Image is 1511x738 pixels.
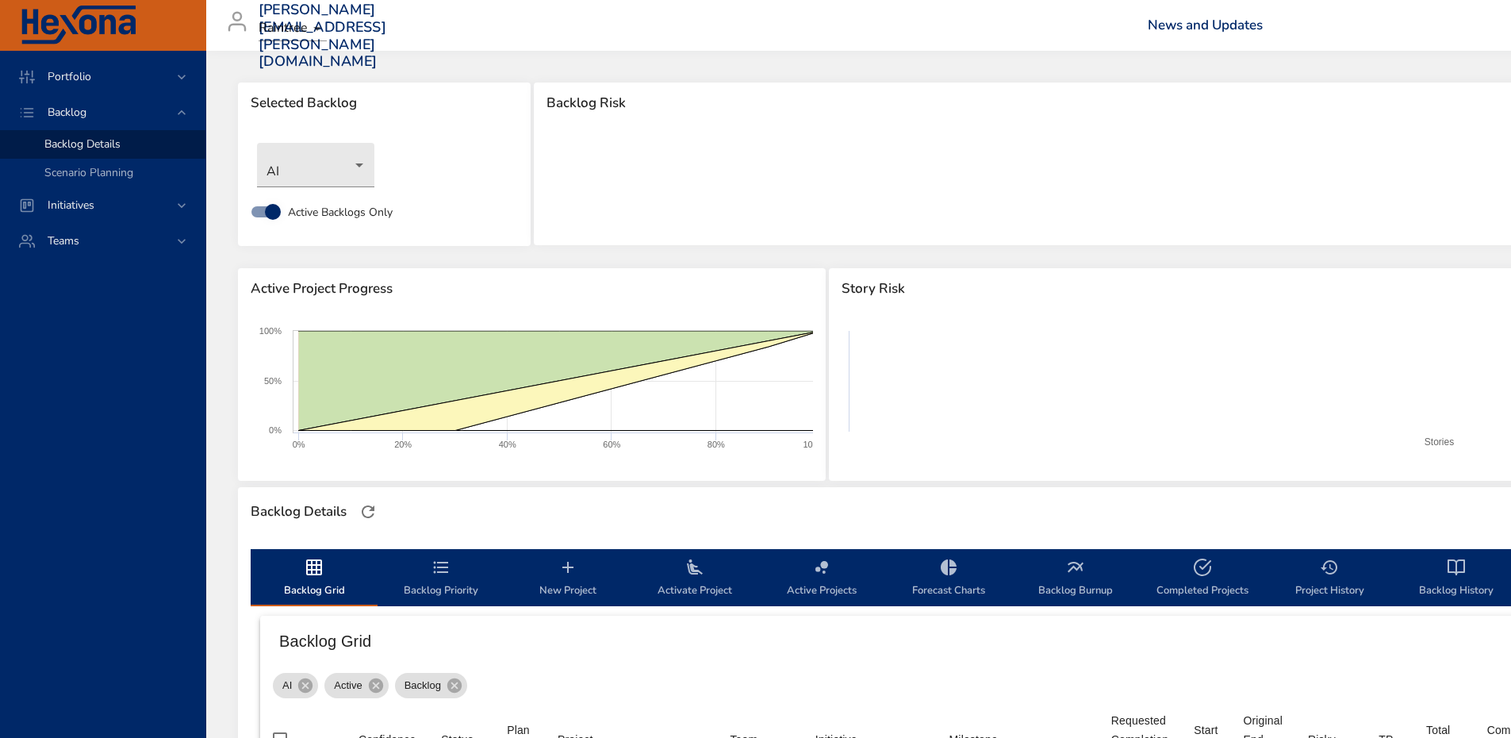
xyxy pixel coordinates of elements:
[1022,558,1129,600] span: Backlog Burnup
[514,558,622,600] span: New Project
[44,165,133,180] span: Scenario Planning
[260,558,368,600] span: Backlog Grid
[288,204,393,221] span: Active Backlogs Only
[264,376,282,386] text: 50%
[44,136,121,152] span: Backlog Details
[394,440,412,449] text: 20%
[803,440,825,449] text: 100%
[1425,436,1454,448] text: Stories
[19,6,138,45] img: Hexona
[293,440,305,449] text: 0%
[259,2,386,70] h3: [PERSON_NAME][EMAIL_ADDRESS][PERSON_NAME][DOMAIN_NAME]
[708,440,725,449] text: 80%
[324,673,388,698] div: Active
[1402,558,1510,600] span: Backlog History
[35,233,92,248] span: Teams
[895,558,1003,600] span: Forecast Charts
[273,673,318,698] div: AI
[35,69,104,84] span: Portfolio
[35,198,107,213] span: Initiatives
[603,440,620,449] text: 60%
[251,95,518,111] span: Selected Backlog
[387,558,495,600] span: Backlog Priority
[499,440,516,449] text: 40%
[641,558,749,600] span: Activate Project
[1148,16,1263,34] a: News and Updates
[35,105,99,120] span: Backlog
[251,281,813,297] span: Active Project Progress
[257,143,374,187] div: AI
[273,678,301,694] span: AI
[395,673,467,698] div: Backlog
[269,425,282,435] text: 0%
[259,16,327,41] div: Raintree
[395,678,451,694] span: Backlog
[356,500,380,524] button: Refresh Page
[324,678,371,694] span: Active
[259,326,282,336] text: 100%
[1149,558,1256,600] span: Completed Projects
[768,558,876,600] span: Active Projects
[1275,558,1383,600] span: Project History
[246,499,351,525] div: Backlog Details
